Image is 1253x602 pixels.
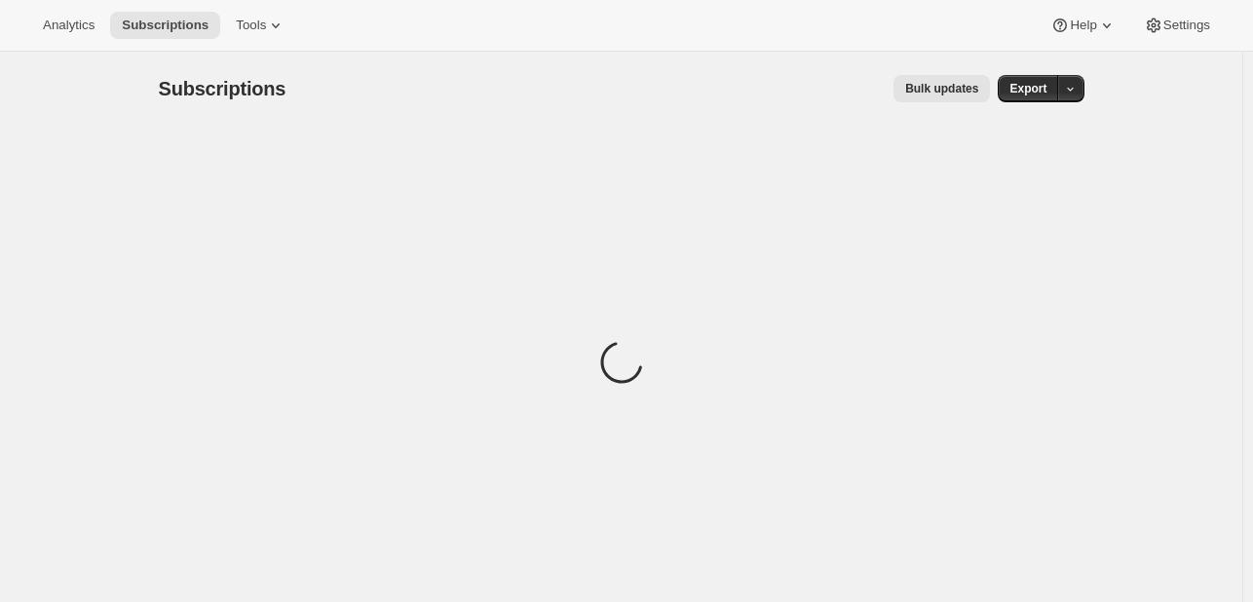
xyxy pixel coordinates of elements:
[1132,12,1222,39] button: Settings
[159,78,286,99] span: Subscriptions
[1163,18,1210,33] span: Settings
[1070,18,1096,33] span: Help
[122,18,209,33] span: Subscriptions
[224,12,297,39] button: Tools
[110,12,220,39] button: Subscriptions
[43,18,95,33] span: Analytics
[893,75,990,102] button: Bulk updates
[31,12,106,39] button: Analytics
[1009,81,1046,96] span: Export
[905,81,978,96] span: Bulk updates
[1039,12,1127,39] button: Help
[998,75,1058,102] button: Export
[236,18,266,33] span: Tools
